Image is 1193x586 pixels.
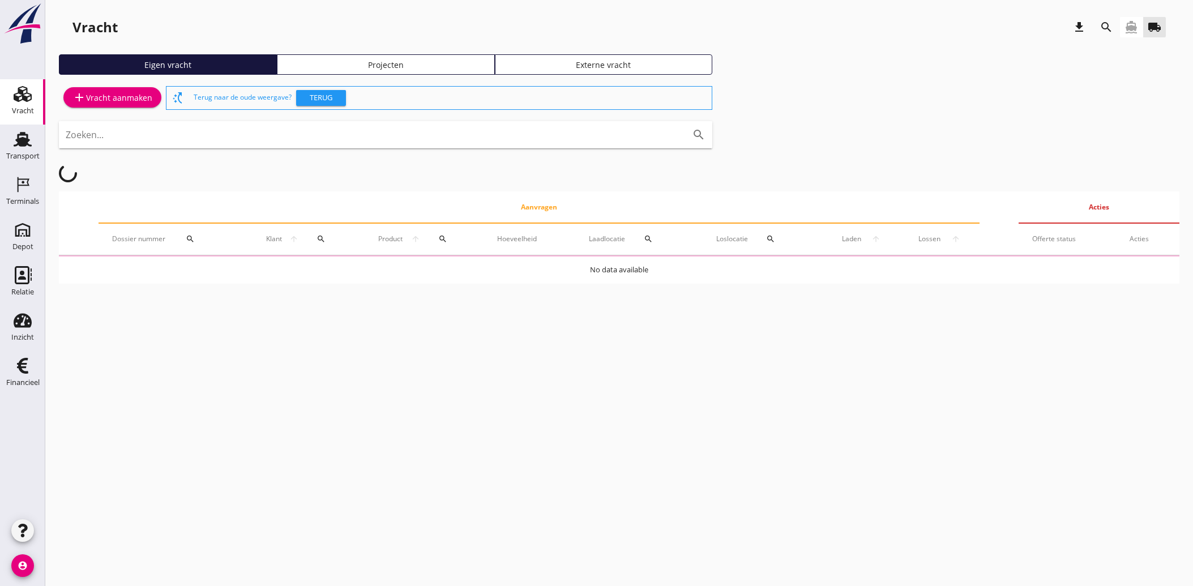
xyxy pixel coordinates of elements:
div: Transport [6,152,40,160]
i: search [644,234,653,243]
input: Zoeken... [66,126,674,144]
i: download [1072,20,1086,34]
span: Klant [263,234,286,244]
th: Acties [1019,191,1179,223]
div: Inzicht [11,333,34,341]
i: switch_access_shortcut [171,91,185,105]
i: arrow_upward [286,234,302,243]
span: Product [374,234,407,244]
div: Hoeveelheid [497,234,562,244]
th: Aanvragen [99,191,980,223]
div: Acties [1130,234,1166,244]
div: Depot [12,243,33,250]
span: Laden [837,234,866,244]
button: Terug [296,90,346,106]
div: Vracht [12,107,34,114]
i: search [1100,20,1113,34]
div: Offerte status [1032,234,1102,244]
td: No data available [59,256,1179,284]
a: Externe vracht [495,54,713,75]
img: logo-small.a267ee39.svg [2,3,43,45]
div: Projecten [282,59,490,71]
div: Vracht [72,18,118,36]
div: Terug [301,92,341,104]
div: Relatie [11,288,34,296]
div: Vracht aanmaken [72,91,152,104]
a: Projecten [277,54,495,75]
div: Externe vracht [500,59,708,71]
i: arrow_upward [407,234,424,243]
div: Financieel [6,379,40,386]
a: Vracht aanmaken [63,87,161,108]
i: arrow_upward [866,234,886,243]
div: Eigen vracht [64,59,272,71]
div: Terminals [6,198,39,205]
i: search [317,234,326,243]
i: directions_boat [1124,20,1138,34]
a: Eigen vracht [59,54,277,75]
i: search [186,234,195,243]
i: add [72,91,86,104]
div: Loslocatie [716,225,810,253]
div: Terug naar de oude weergave? [194,87,707,109]
i: search [438,234,447,243]
span: Lossen [913,234,946,244]
i: local_shipping [1148,20,1161,34]
i: search [766,234,775,243]
i: arrow_upward [946,234,966,243]
i: search [692,128,705,142]
div: Laadlocatie [589,225,689,253]
div: Dossier nummer [112,225,236,253]
i: account_circle [11,554,34,577]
